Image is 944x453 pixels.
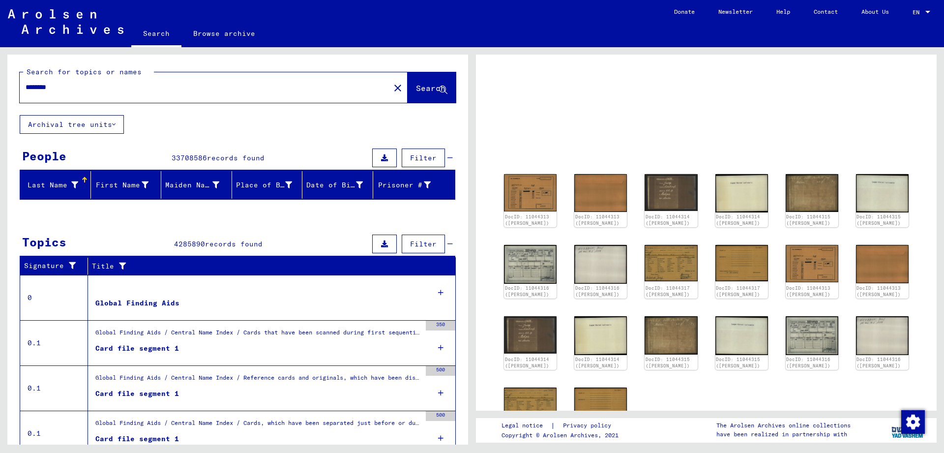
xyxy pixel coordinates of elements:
[91,171,162,199] mat-header-cell: First Name
[856,357,901,369] a: DocID: 11044316 ([PERSON_NAME])
[574,316,627,355] img: 002.jpg
[402,149,445,167] button: Filter
[555,421,623,431] a: Privacy policy
[181,22,267,45] a: Browse archive
[95,298,179,308] div: Global Finding Aids
[402,235,445,253] button: Filter
[22,147,66,165] div: People
[236,180,293,190] div: Place of Birth
[20,171,91,199] mat-header-cell: Last Name
[165,180,219,190] div: Maiden Name
[95,389,179,399] div: Card file segment 1
[20,275,88,320] td: 0
[24,258,90,274] div: Signature
[24,180,78,190] div: Last Name
[306,177,375,193] div: Date of Birth
[505,214,549,226] a: DocID: 11044313 ([PERSON_NAME])
[24,177,90,193] div: Last Name
[716,430,851,439] p: have been realized in partnership with
[504,174,557,211] img: 001.jpg
[95,180,149,190] div: First Name
[646,214,690,226] a: DocID: 11044314 ([PERSON_NAME])
[856,174,909,212] img: 002.jpg
[236,177,305,193] div: Place of Birth
[575,214,619,226] a: DocID: 11044313 ([PERSON_NAME])
[504,388,557,423] img: 001.jpg
[95,434,179,444] div: Card file segment 1
[786,285,830,298] a: DocID: 11044313 ([PERSON_NAME])
[95,177,161,193] div: First Name
[645,245,697,281] img: 001.jpg
[901,410,925,434] img: Change consent
[715,316,768,355] img: 002.jpg
[504,316,557,353] img: 001.jpg
[165,177,232,193] div: Maiden Name
[426,321,455,331] div: 350
[426,411,455,421] div: 500
[24,261,80,271] div: Signature
[856,285,901,298] a: DocID: 11044313 ([PERSON_NAME])
[715,174,768,212] img: 002.jpg
[856,245,909,283] img: 002.jpg
[392,82,404,94] mat-icon: close
[716,214,760,226] a: DocID: 11044314 ([PERSON_NAME])
[20,320,88,365] td: 0.1
[889,418,926,442] img: yv_logo.png
[232,171,303,199] mat-header-cell: Place of Birth
[95,343,179,354] div: Card file segment 1
[786,214,830,226] a: DocID: 11044315 ([PERSON_NAME])
[574,388,627,424] img: 002.jpg
[716,285,760,298] a: DocID: 11044317 ([PERSON_NAME])
[575,285,619,298] a: DocID: 11044316 ([PERSON_NAME])
[786,316,838,355] img: 001.jpg
[377,177,443,193] div: Prisoner #
[426,366,455,376] div: 500
[161,171,232,199] mat-header-cell: Maiden Name
[8,9,123,34] img: Arolsen_neg.svg
[501,431,623,440] p: Copyright © Arolsen Archives, 2021
[856,214,901,226] a: DocID: 11044315 ([PERSON_NAME])
[646,285,690,298] a: DocID: 11044317 ([PERSON_NAME])
[174,240,205,248] span: 4285890
[27,67,142,76] mat-label: Search for topics or names
[716,357,760,369] a: DocID: 11044315 ([PERSON_NAME])
[410,153,437,162] span: Filter
[505,357,549,369] a: DocID: 11044314 ([PERSON_NAME])
[786,357,830,369] a: DocID: 11044316 ([PERSON_NAME])
[913,9,923,16] span: EN
[505,285,549,298] a: DocID: 11044316 ([PERSON_NAME])
[901,410,924,433] div: Change consent
[205,240,263,248] span: records found
[646,357,690,369] a: DocID: 11044315 ([PERSON_NAME])
[20,115,124,134] button: Archival tree units
[20,365,88,411] td: 0.1
[388,78,408,97] button: Clear
[92,261,436,272] div: Title
[574,245,627,284] img: 002.jpg
[716,421,851,430] p: The Arolsen Archives online collections
[574,174,627,212] img: 002.jpg
[172,153,207,162] span: 33708586
[306,180,363,190] div: Date of Birth
[95,328,421,342] div: Global Finding Aids / Central Name Index / Cards that have been scanned during first sequential m...
[22,233,66,251] div: Topics
[131,22,181,47] a: Search
[501,421,623,431] div: |
[95,419,421,432] div: Global Finding Aids / Central Name Index / Cards, which have been separated just before or during...
[408,72,456,103] button: Search
[645,174,697,211] img: 001.jpg
[645,316,697,354] img: 001.jpg
[501,421,551,431] a: Legal notice
[786,245,838,282] img: 001.jpg
[302,171,373,199] mat-header-cell: Date of Birth
[416,83,445,93] span: Search
[856,316,909,355] img: 002.jpg
[373,171,455,199] mat-header-cell: Prisoner #
[207,153,265,162] span: records found
[377,180,431,190] div: Prisoner #
[92,258,446,274] div: Title
[786,174,838,212] img: 001.jpg
[504,245,557,283] img: 001.jpg
[95,373,421,387] div: Global Finding Aids / Central Name Index / Reference cards and originals, which have been discove...
[410,240,437,248] span: Filter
